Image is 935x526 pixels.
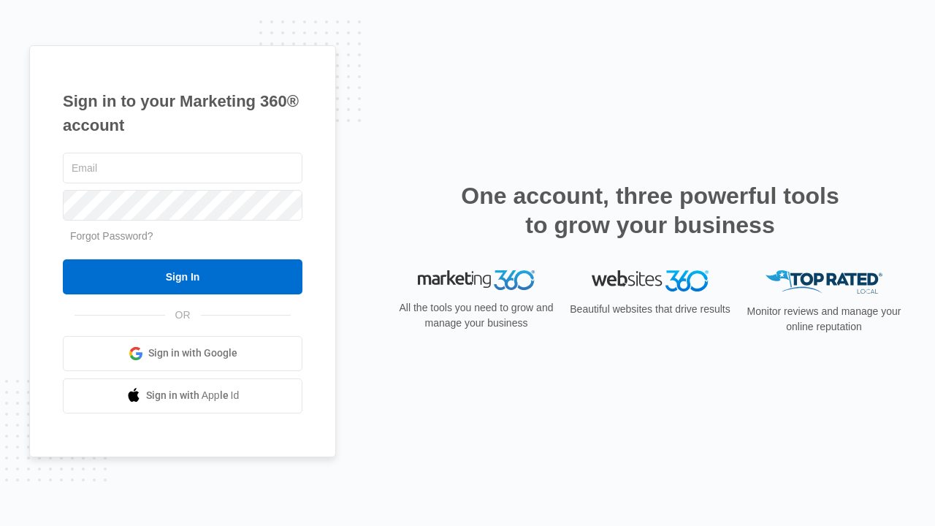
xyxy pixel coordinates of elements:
[146,388,240,403] span: Sign in with Apple Id
[394,300,558,331] p: All the tools you need to grow and manage your business
[592,270,709,291] img: Websites 360
[418,270,535,291] img: Marketing 360
[742,304,906,335] p: Monitor reviews and manage your online reputation
[63,153,302,183] input: Email
[63,336,302,371] a: Sign in with Google
[766,270,882,294] img: Top Rated Local
[63,89,302,137] h1: Sign in to your Marketing 360® account
[165,308,201,323] span: OR
[457,181,844,240] h2: One account, three powerful tools to grow your business
[63,378,302,413] a: Sign in with Apple Id
[148,346,237,361] span: Sign in with Google
[70,230,153,242] a: Forgot Password?
[63,259,302,294] input: Sign In
[568,302,732,317] p: Beautiful websites that drive results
